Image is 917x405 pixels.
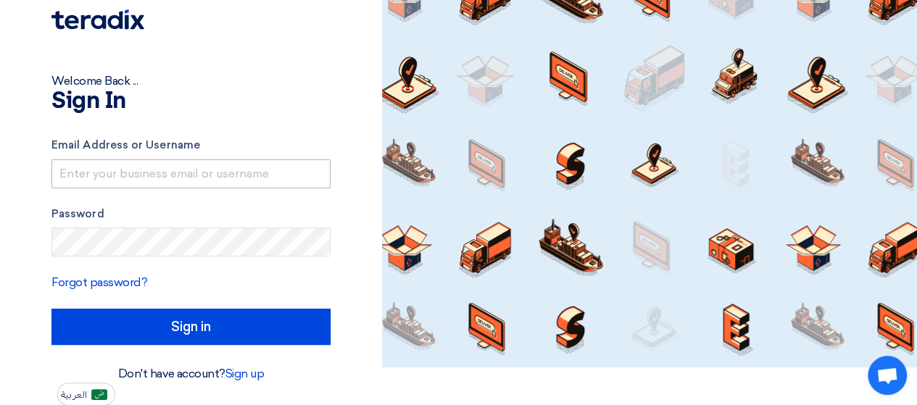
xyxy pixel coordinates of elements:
h1: Sign In [51,90,331,113]
a: Sign up [225,367,265,380]
label: Password [51,206,331,222]
img: ar-AR.png [91,389,107,400]
a: Open chat [868,356,907,395]
input: Enter your business email or username [51,159,331,188]
input: Sign in [51,309,331,345]
div: Don't have account? [51,365,331,383]
a: Forgot password? [51,275,147,289]
div: Welcome Back ... [51,72,331,90]
label: Email Address or Username [51,137,331,154]
span: العربية [61,390,87,400]
img: Teradix logo [51,9,144,30]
